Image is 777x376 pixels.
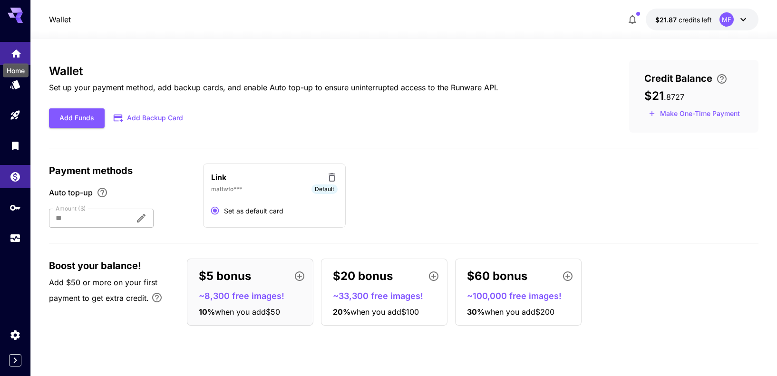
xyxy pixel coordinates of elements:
[350,307,419,317] span: when you add $100
[49,187,93,198] span: Auto top-up
[10,168,21,180] div: Wallet
[49,108,105,128] button: Add Funds
[10,45,22,57] div: Home
[49,259,141,273] span: Boost your balance!
[3,64,29,77] div: Home
[211,172,226,183] p: Link
[10,232,21,244] div: Usage
[333,289,443,302] p: ~33,300 free images!
[719,12,734,27] div: MF
[679,16,712,24] span: credits left
[10,329,21,341] div: Settings
[199,289,309,302] p: ~8,300 free images!
[49,14,71,25] a: Wallet
[56,204,86,212] label: Amount ($)
[655,16,679,24] span: $21.87
[333,307,350,317] span: 20 %
[10,78,21,90] div: Models
[224,206,283,216] span: Set as default card
[93,187,112,198] button: Enable Auto top-up to ensure uninterrupted service. We'll automatically bill the chosen amount wh...
[10,140,21,152] div: Library
[467,307,485,317] span: 30 %
[10,202,21,213] div: API Keys
[644,71,712,86] span: Credit Balance
[199,307,215,317] span: 10 %
[147,288,166,307] button: Bonus applies only to your first payment, up to 30% on the first $1,000.
[644,89,664,103] span: $21
[9,354,21,366] button: Expand sidebar
[467,289,577,302] p: ~100,000 free images!
[10,109,21,121] div: Playground
[49,65,498,78] h3: Wallet
[644,106,744,121] button: Make a one-time, non-recurring payment
[49,82,498,93] p: Set up your payment method, add backup cards, and enable Auto top-up to ensure uninterrupted acce...
[646,9,758,30] button: $21.8727MF
[311,185,338,193] span: Default
[199,268,251,285] p: $5 bonus
[467,268,527,285] p: $60 bonus
[49,164,192,178] p: Payment methods
[333,268,393,285] p: $20 bonus
[664,92,684,102] span: . 8727
[49,14,71,25] nav: breadcrumb
[655,15,712,25] div: $21.8727
[105,109,193,127] button: Add Backup Card
[485,307,554,317] span: when you add $200
[215,307,280,317] span: when you add $50
[712,73,731,85] button: Enter your card details and choose an Auto top-up amount to avoid service interruptions. We'll au...
[49,278,157,303] span: Add $50 or more on your first payment to get extra credit.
